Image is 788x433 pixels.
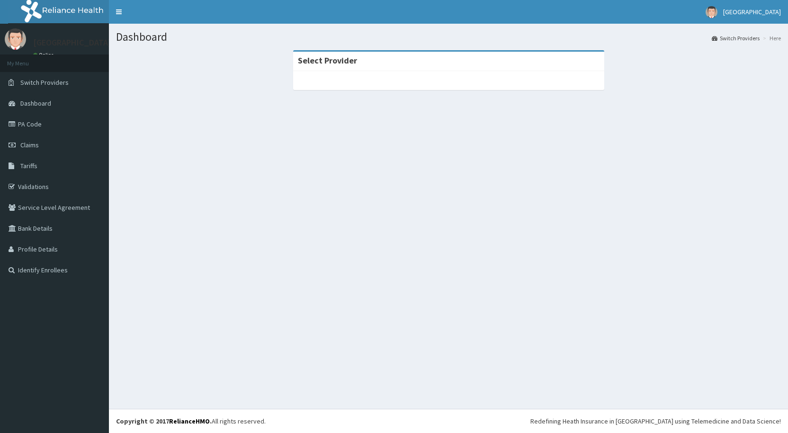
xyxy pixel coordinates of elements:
[298,55,357,66] strong: Select Provider
[33,52,56,58] a: Online
[20,99,51,108] span: Dashboard
[530,416,781,426] div: Redefining Heath Insurance in [GEOGRAPHIC_DATA] using Telemedicine and Data Science!
[20,162,37,170] span: Tariffs
[706,6,717,18] img: User Image
[116,31,781,43] h1: Dashboard
[20,141,39,149] span: Claims
[20,78,69,87] span: Switch Providers
[712,34,760,42] a: Switch Providers
[116,417,212,425] strong: Copyright © 2017 .
[109,409,788,433] footer: All rights reserved.
[5,28,26,50] img: User Image
[723,8,781,16] span: [GEOGRAPHIC_DATA]
[761,34,781,42] li: Here
[169,417,210,425] a: RelianceHMO
[33,38,111,47] p: [GEOGRAPHIC_DATA]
